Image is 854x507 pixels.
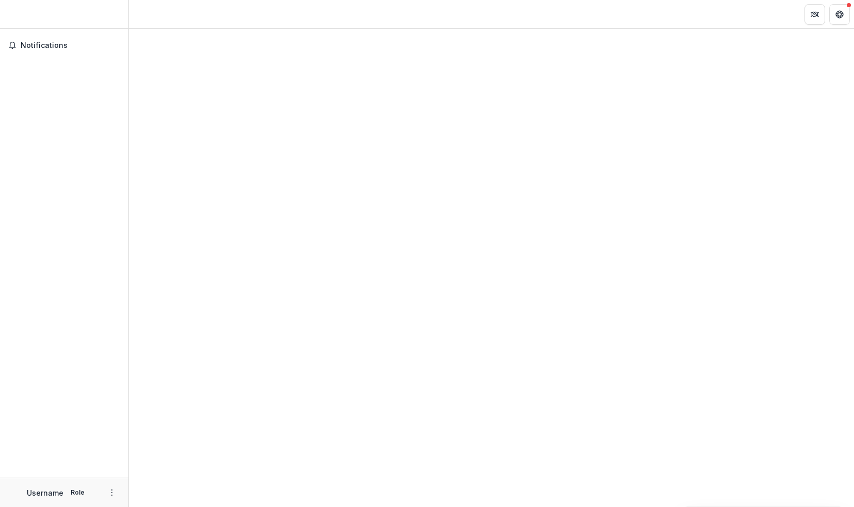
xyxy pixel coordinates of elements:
button: Partners [804,4,825,25]
button: Notifications [4,37,124,54]
button: More [106,486,118,499]
p: Role [68,488,88,497]
p: Username [27,487,63,498]
button: Get Help [829,4,850,25]
span: Notifications [21,41,120,50]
